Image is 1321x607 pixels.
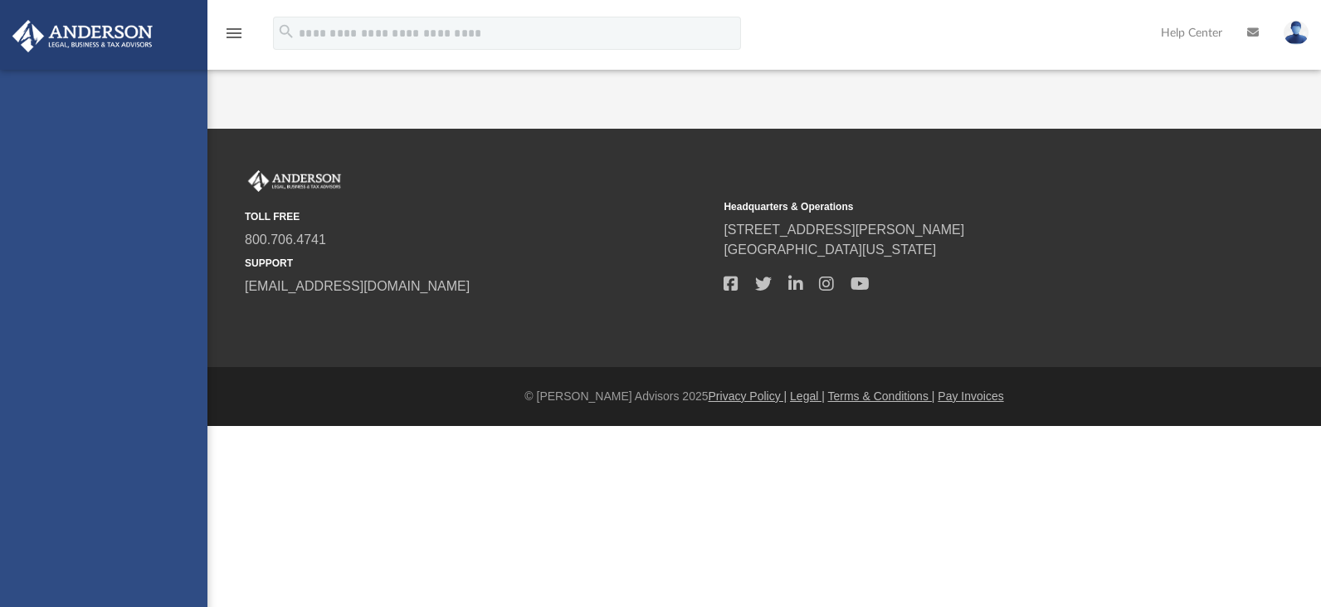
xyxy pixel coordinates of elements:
a: [EMAIL_ADDRESS][DOMAIN_NAME] [245,279,470,293]
small: Headquarters & Operations [724,199,1191,214]
a: 800.706.4741 [245,233,326,247]
small: SUPPORT [245,256,712,271]
i: search [277,22,295,41]
div: © [PERSON_NAME] Advisors 2025 [207,388,1321,405]
a: Pay Invoices [938,389,1003,403]
small: TOLL FREE [245,209,712,224]
a: Terms & Conditions | [828,389,935,403]
img: User Pic [1284,21,1309,45]
img: Anderson Advisors Platinum Portal [245,170,344,192]
a: [STREET_ADDRESS][PERSON_NAME] [724,223,964,237]
i: menu [224,23,244,43]
a: Privacy Policy | [709,389,787,403]
a: Legal | [790,389,825,403]
img: Anderson Advisors Platinum Portal [7,20,158,52]
a: menu [224,32,244,43]
a: [GEOGRAPHIC_DATA][US_STATE] [724,242,936,257]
